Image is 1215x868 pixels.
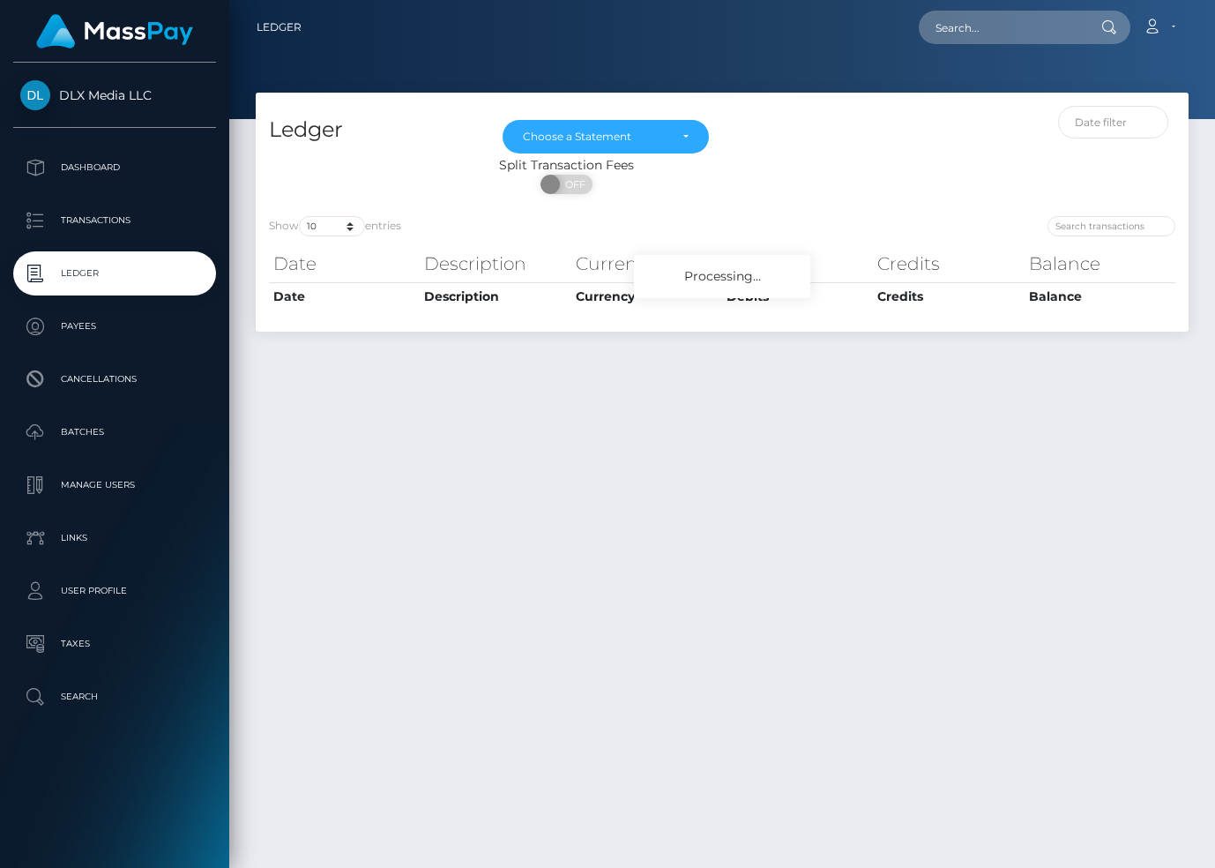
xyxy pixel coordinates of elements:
p: Payees [20,313,209,340]
img: DLX Media LLC [20,80,50,110]
input: Date filter [1058,106,1168,138]
label: Show entries [269,216,401,236]
th: Credits [873,282,1024,311]
th: Date [269,246,420,281]
a: Cancellations [13,357,216,401]
a: Transactions [13,198,216,243]
th: Description [420,282,570,311]
th: Description [420,246,570,281]
a: Manage Users [13,463,216,507]
p: Manage Users [20,472,209,498]
th: Balance [1025,246,1175,281]
th: Currency [571,282,722,311]
div: Processing... [634,255,810,298]
a: Batches [13,410,216,454]
a: User Profile [13,569,216,613]
div: Choose a Statement [523,130,669,144]
p: Batches [20,419,209,445]
a: Payees [13,304,216,348]
p: Transactions [20,207,209,234]
p: Taxes [20,631,209,657]
img: MassPay Logo [36,14,193,49]
input: Search transactions [1047,216,1175,236]
p: Dashboard [20,154,209,181]
th: Debits [722,246,873,281]
h4: Ledger [269,115,476,146]
th: Balance [1025,282,1175,311]
p: User Profile [20,578,209,604]
a: Ledger [257,9,302,46]
p: Search [20,684,209,710]
select: Showentries [299,216,365,236]
p: Links [20,525,209,551]
a: Taxes [13,622,216,666]
button: Choose a Statement [503,120,710,153]
a: Links [13,516,216,560]
th: Date [269,282,420,311]
a: Search [13,675,216,719]
th: Credits [873,246,1024,281]
div: Split Transaction Fees [256,156,877,175]
p: Cancellations [20,366,209,393]
p: Ledger [20,260,209,287]
span: DLX Media LLC [13,87,216,103]
input: Search... [919,11,1085,44]
span: OFF [550,175,594,194]
a: Ledger [13,251,216,296]
th: Currency [571,246,722,281]
a: Dashboard [13,146,216,190]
